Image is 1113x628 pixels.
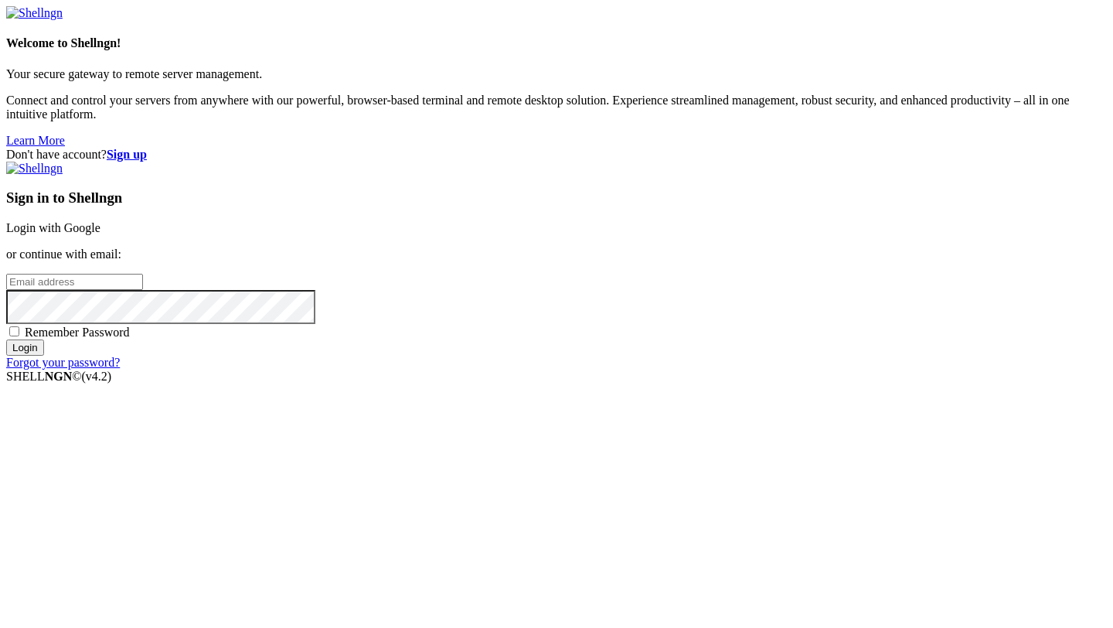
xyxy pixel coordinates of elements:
[6,67,1107,81] p: Your secure gateway to remote server management.
[6,36,1107,50] h4: Welcome to Shellngn!
[82,370,112,383] span: 4.2.0
[6,221,100,234] a: Login with Google
[6,6,63,20] img: Shellngn
[6,94,1107,121] p: Connect and control your servers from anywhere with our powerful, browser-based terminal and remo...
[6,274,143,290] input: Email address
[45,370,73,383] b: NGN
[6,162,63,176] img: Shellngn
[6,189,1107,206] h3: Sign in to Shellngn
[6,247,1107,261] p: or continue with email:
[6,370,111,383] span: SHELL ©
[6,134,65,147] a: Learn More
[107,148,147,161] a: Sign up
[9,326,19,336] input: Remember Password
[25,326,130,339] span: Remember Password
[6,148,1107,162] div: Don't have account?
[6,356,120,369] a: Forgot your password?
[6,340,44,356] input: Login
